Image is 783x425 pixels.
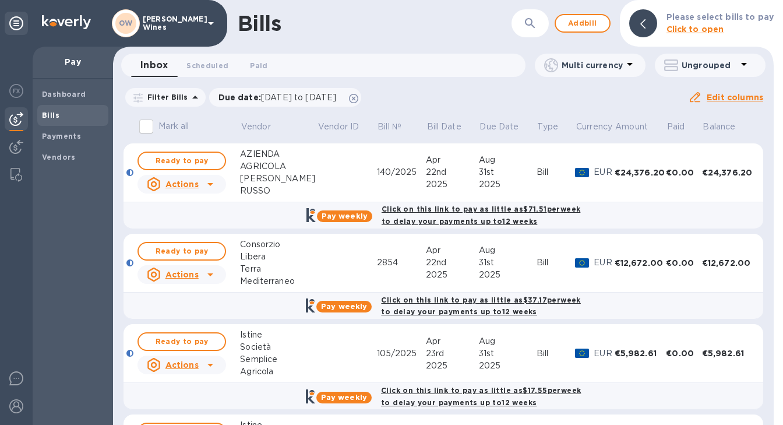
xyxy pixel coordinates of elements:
[148,244,216,258] span: Ready to pay
[537,121,573,133] span: Type
[143,15,201,31] p: [PERSON_NAME] Wines
[537,347,576,360] div: Bill
[240,238,317,251] div: Consorzio
[240,353,317,366] div: Semplice
[615,347,666,359] div: €5,982.61
[667,121,685,133] p: Paid
[479,244,537,257] div: Aug
[377,166,426,178] div: 140/2025
[426,335,479,347] div: Apr
[427,121,477,133] span: Bill Date
[667,121,700,133] span: Paid
[165,360,199,370] u: Actions
[479,121,519,133] p: Due Date
[703,121,735,133] p: Balance
[666,167,701,178] div: €0.00
[238,11,281,36] h1: Bills
[321,302,367,311] b: Pay weekly
[615,121,663,133] span: Amount
[240,160,317,173] div: AGRICOLA
[158,120,189,132] p: Mark all
[165,270,199,279] u: Actions
[318,121,359,133] p: Vendor ID
[42,15,91,29] img: Logo
[240,148,317,160] div: AZIENDA
[250,59,267,72] span: Paid
[241,121,271,133] p: Vendor
[426,154,479,166] div: Apr
[240,251,317,263] div: Libera
[479,269,537,281] div: 2025
[562,59,623,71] p: Multi currency
[666,257,701,269] div: €0.00
[666,347,701,359] div: €0.00
[186,59,228,72] span: Scheduled
[615,257,666,269] div: €12,672.00
[377,257,426,269] div: 2854
[261,93,336,102] span: [DATE] to [DATE]
[479,166,537,178] div: 31st
[378,121,401,133] p: Bill №
[148,154,216,168] span: Ready to pay
[42,111,59,120] b: Bills
[537,166,576,178] div: Bill
[240,329,317,341] div: Istine
[137,332,226,351] button: Ready to pay
[594,347,614,360] p: EUR
[381,296,580,317] b: Click on this link to pay as little as $37.17 per week to delay your payments up to 12 weeks
[479,347,537,360] div: 31st
[426,269,479,281] div: 2025
[218,92,343,103] p: Due date :
[119,19,133,27] b: OW
[594,166,614,178] p: EUR
[240,173,317,185] div: [PERSON_NAME]
[378,121,417,133] span: Bill №
[42,153,76,161] b: Vendors
[5,12,28,35] div: Unpin categories
[426,166,479,178] div: 22nd
[707,93,763,102] u: Edit columns
[702,347,754,359] div: €5,982.61
[615,167,666,178] div: €24,376.20
[703,121,750,133] span: Balance
[140,57,168,73] span: Inbox
[702,167,754,178] div: €24,376.20
[377,347,426,360] div: 105/2025
[666,24,724,34] b: Click to open
[426,178,479,191] div: 2025
[42,132,81,141] b: Payments
[318,121,374,133] span: Vendor ID
[702,257,754,269] div: €12,672.00
[240,275,317,287] div: Mediterraneo
[240,185,317,197] div: RUSSO
[165,180,199,189] u: Actions
[381,386,581,407] b: Click on this link to pay as little as $17.55 per week to delay your payments up to 12 weeks
[479,335,537,347] div: Aug
[537,257,576,269] div: Bill
[426,347,479,360] div: 23rd
[576,121,612,133] p: Currency
[565,16,600,30] span: Add bill
[240,263,317,275] div: Terra
[725,369,783,425] iframe: Chat Widget
[42,90,86,99] b: Dashboard
[240,341,317,353] div: Società
[479,121,534,133] span: Due Date
[666,12,774,22] b: Please select bills to pay
[426,360,479,372] div: 2025
[137,152,226,170] button: Ready to pay
[615,121,648,133] p: Amount
[240,366,317,378] div: Agricola
[9,84,23,98] img: Foreign exchange
[143,92,188,102] p: Filter Bills
[209,88,362,107] div: Due date:[DATE] to [DATE]
[321,393,367,402] b: Pay weekly
[479,154,537,166] div: Aug
[382,205,580,226] b: Click on this link to pay as little as $71.51 per week to delay your payments up to 12 weeks
[427,121,461,133] p: Bill Date
[241,121,286,133] span: Vendor
[682,59,737,71] p: Ungrouped
[426,257,479,269] div: 22nd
